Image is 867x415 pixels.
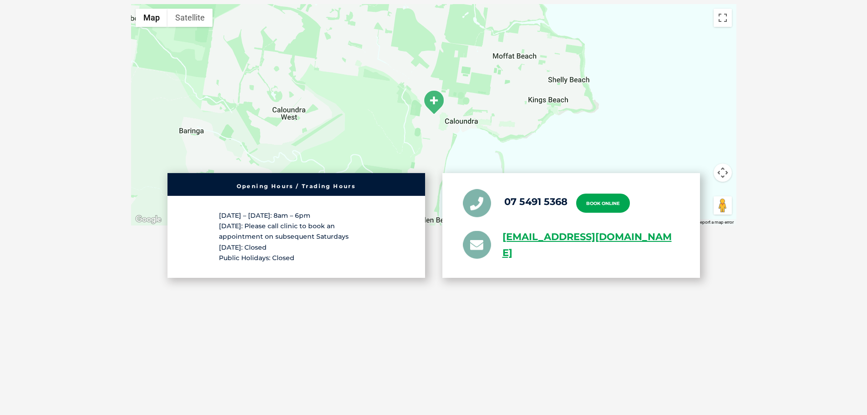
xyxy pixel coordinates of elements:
button: Toggle fullscreen view [714,9,732,27]
p: [DATE] – [DATE]: 8am – 6pm [DATE]: Please call clinic to book an appointment on subsequent Saturd... [219,210,374,263]
button: Map camera controls [714,164,732,182]
a: 07 5491 5368 [504,195,568,207]
button: Search [849,41,858,51]
a: [EMAIL_ADDRESS][DOMAIN_NAME] [502,229,679,261]
h6: Opening Hours / Trading Hours [172,184,421,189]
button: Show satellite imagery [167,9,213,27]
button: Show street map [136,9,167,27]
a: Book Online [576,194,630,213]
